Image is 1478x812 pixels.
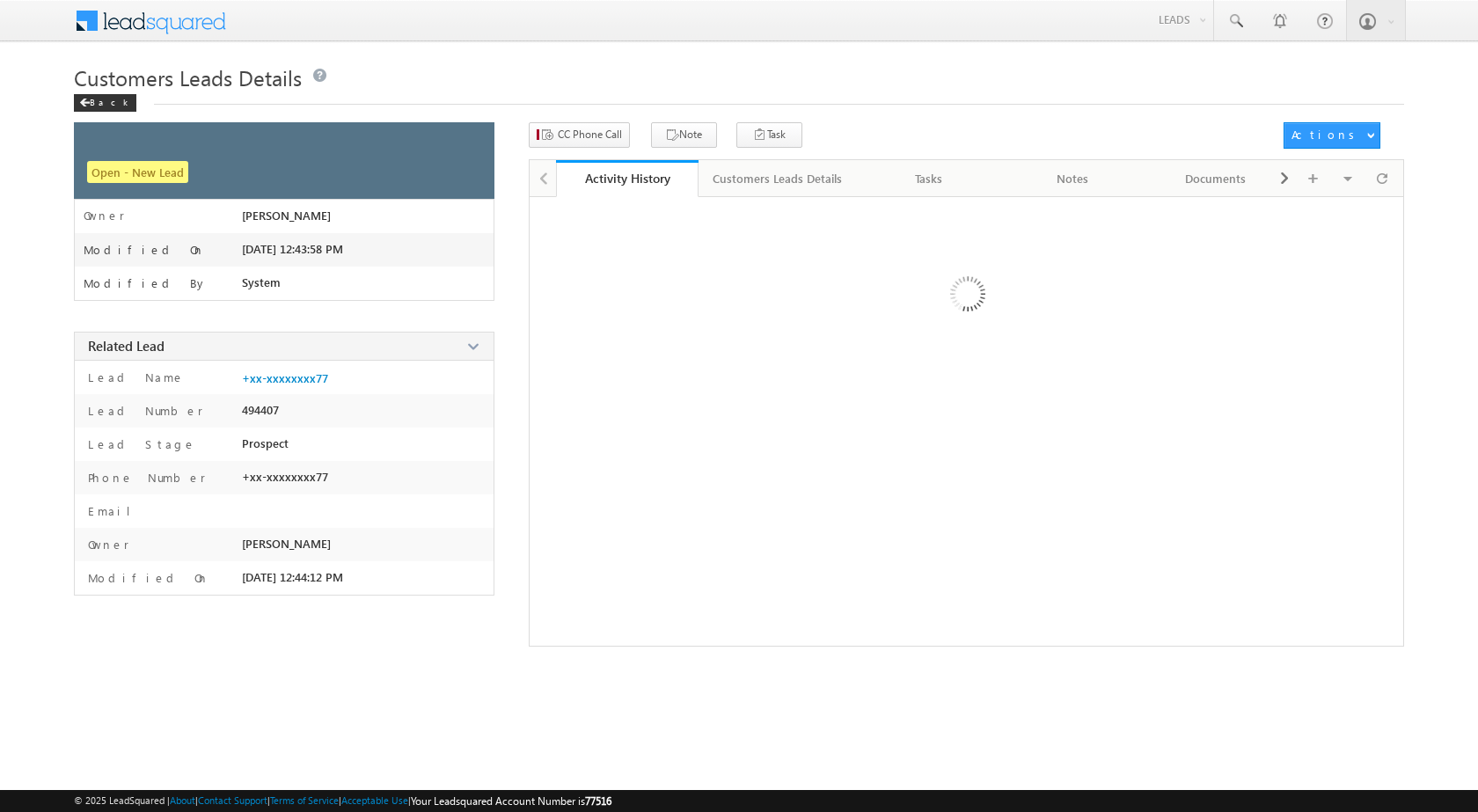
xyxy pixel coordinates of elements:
[556,160,699,197] a: Activity History
[858,160,1001,197] a: Tasks
[74,63,302,91] span: Customers Leads Details
[1145,160,1288,197] a: Documents
[411,794,611,808] span: Your Leadsquared Account Number is
[699,160,858,197] a: Customers Leads Details
[242,208,331,223] span: [PERSON_NAME]
[569,170,686,187] div: Activity History
[270,794,339,806] a: Terms of Service
[1001,160,1145,197] a: Notes
[1015,168,1129,189] div: Notes
[341,794,408,806] a: Acceptable Use
[713,168,842,189] div: Customers Leads Details
[875,206,1057,388] img: Loading ...
[242,275,281,289] span: System
[651,122,717,148] button: Note
[87,161,188,183] span: Open - New Lead
[84,470,206,486] label: Phone Number
[84,570,209,586] label: Modified On
[74,793,611,809] span: © 2025 LeadSquared | | | | |
[74,94,136,112] div: Back
[84,436,196,452] label: Lead Stage
[84,276,208,290] label: Modified By
[242,371,328,385] a: +xx-xxxxxxxx77
[242,436,289,450] span: Prospect
[558,127,622,143] span: CC Phone Call
[872,168,985,189] div: Tasks
[242,537,331,551] span: [PERSON_NAME]
[585,794,611,808] span: 77516
[170,794,195,806] a: About
[242,242,343,256] span: [DATE] 12:43:58 PM
[1291,127,1361,143] div: Actions
[84,537,129,552] label: Owner
[198,794,267,806] a: Contact Support
[88,337,165,355] span: Related Lead
[84,243,205,257] label: Modified On
[529,122,630,148] button: CC Phone Call
[84,403,203,419] label: Lead Number
[1284,122,1380,149] button: Actions
[242,470,328,484] span: +xx-xxxxxxxx77
[242,570,343,584] span: [DATE] 12:44:12 PM
[84,369,185,385] label: Lead Name
[736,122,802,148] button: Task
[84,208,125,223] label: Owner
[84,503,144,519] label: Email
[242,403,279,417] span: 494407
[1159,168,1272,189] div: Documents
